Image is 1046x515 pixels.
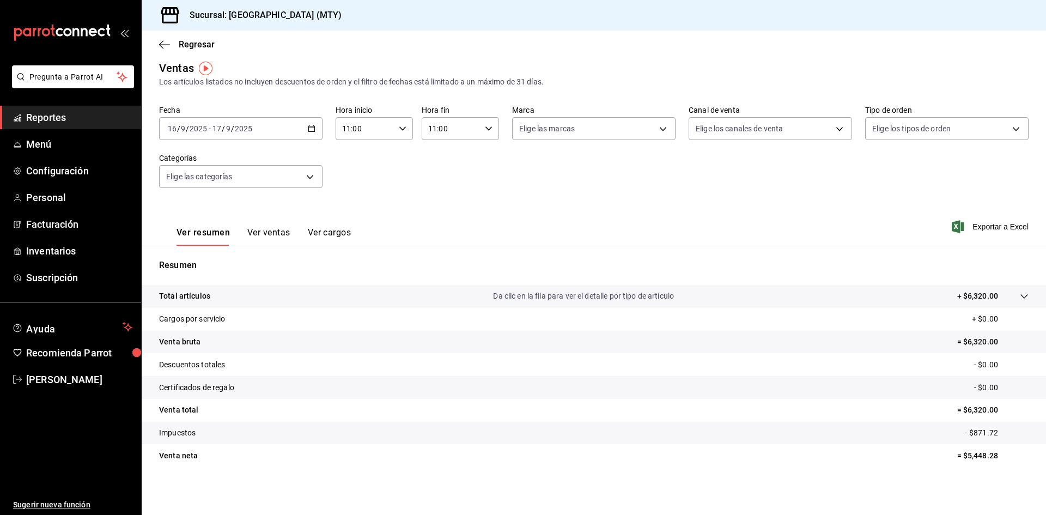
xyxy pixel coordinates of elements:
[167,124,177,133] input: --
[159,427,196,439] p: Impuestos
[234,124,253,133] input: ----
[159,404,198,416] p: Venta total
[247,227,290,246] button: Ver ventas
[199,62,212,75] img: Tooltip marker
[159,336,200,348] p: Venta bruta
[222,124,225,133] span: /
[26,320,118,334] span: Ayuda
[872,123,951,134] span: Elige los tipos de orden
[159,106,323,114] label: Fecha
[957,290,998,302] p: + $6,320.00
[957,450,1029,462] p: = $5,448.28
[422,106,499,114] label: Hora fin
[308,227,351,246] button: Ver cargos
[689,106,852,114] label: Canal de venta
[26,372,132,387] span: [PERSON_NAME]
[159,313,226,325] p: Cargos por servicio
[696,123,783,134] span: Elige los canales de venta
[186,124,189,133] span: /
[26,346,132,360] span: Recomienda Parrot
[159,76,1029,88] div: Los artículos listados no incluyen descuentos de orden y el filtro de fechas está limitado a un m...
[189,124,208,133] input: ----
[177,124,180,133] span: /
[8,79,134,90] a: Pregunta a Parrot AI
[181,9,342,22] h3: Sucursal: [GEOGRAPHIC_DATA] (MTY)
[26,217,132,232] span: Facturación
[120,28,129,37] button: open_drawer_menu
[26,110,132,125] span: Reportes
[974,382,1029,393] p: - $0.00
[159,290,210,302] p: Total artículos
[965,427,1029,439] p: - $871.72
[29,71,117,83] span: Pregunta a Parrot AI
[212,124,222,133] input: --
[179,39,215,50] span: Regresar
[231,124,234,133] span: /
[159,450,198,462] p: Venta neta
[493,290,674,302] p: Da clic en la fila para ver el detalle por tipo de artículo
[972,313,1029,325] p: + $0.00
[12,65,134,88] button: Pregunta a Parrot AI
[209,124,211,133] span: -
[13,499,132,511] span: Sugerir nueva función
[26,137,132,152] span: Menú
[519,123,575,134] span: Elige las marcas
[177,227,230,246] button: Ver resumen
[954,220,1029,233] button: Exportar a Excel
[26,244,132,258] span: Inventarios
[512,106,676,114] label: Marca
[166,171,233,182] span: Elige las categorías
[865,106,1029,114] label: Tipo de orden
[159,60,194,76] div: Ventas
[26,163,132,178] span: Configuración
[957,404,1029,416] p: = $6,320.00
[177,227,351,246] div: navigation tabs
[159,359,225,371] p: Descuentos totales
[336,106,413,114] label: Hora inicio
[26,270,132,285] span: Suscripción
[159,154,323,162] label: Categorías
[26,190,132,205] span: Personal
[159,382,234,393] p: Certificados de regalo
[974,359,1029,371] p: - $0.00
[226,124,231,133] input: --
[159,39,215,50] button: Regresar
[180,124,186,133] input: --
[159,259,1029,272] p: Resumen
[957,336,1029,348] p: = $6,320.00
